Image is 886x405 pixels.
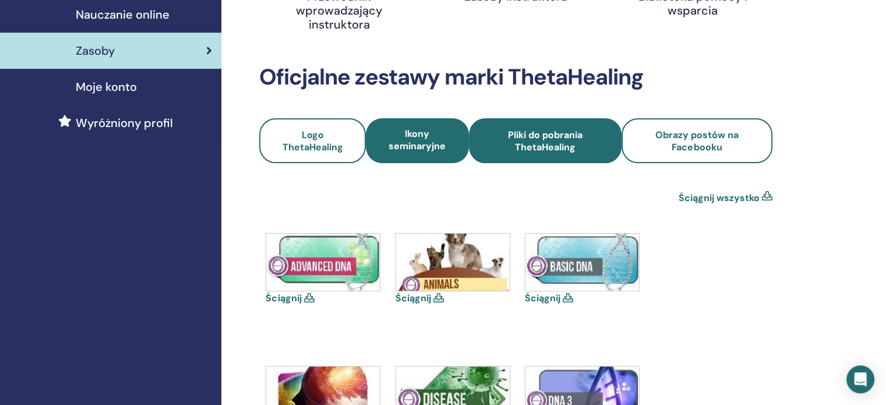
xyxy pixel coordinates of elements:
[266,234,380,291] img: advanced.jpg
[396,234,510,291] img: animal.jpg
[76,78,137,96] span: Moje konto
[679,191,760,205] a: Ściągnij wszystko
[259,118,366,163] a: Logo ThetaHealing
[76,114,173,132] span: Wyróżniony profil
[525,234,639,291] img: basic.jpg
[389,128,446,152] span: Ikony seminaryjne
[283,129,343,153] span: Logo ThetaHealing
[266,292,301,304] a: Ściągnij
[622,118,772,163] a: Obrazy postów na Facebooku
[655,129,739,153] span: Obrazy postów na Facebooku
[846,365,874,393] div: Open Intercom Messenger
[76,6,170,23] span: Nauczanie online
[469,118,622,163] a: Pliki do pobrania ThetaHealing
[366,118,469,163] a: Ikony seminaryjne
[396,292,431,304] a: Ściągnij
[259,64,772,91] h2: Oficjalne zestawy marki ThetaHealing
[525,292,560,304] a: Ściągnij
[76,42,115,59] span: Zasoby
[485,129,606,153] span: Pliki do pobrania ThetaHealing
